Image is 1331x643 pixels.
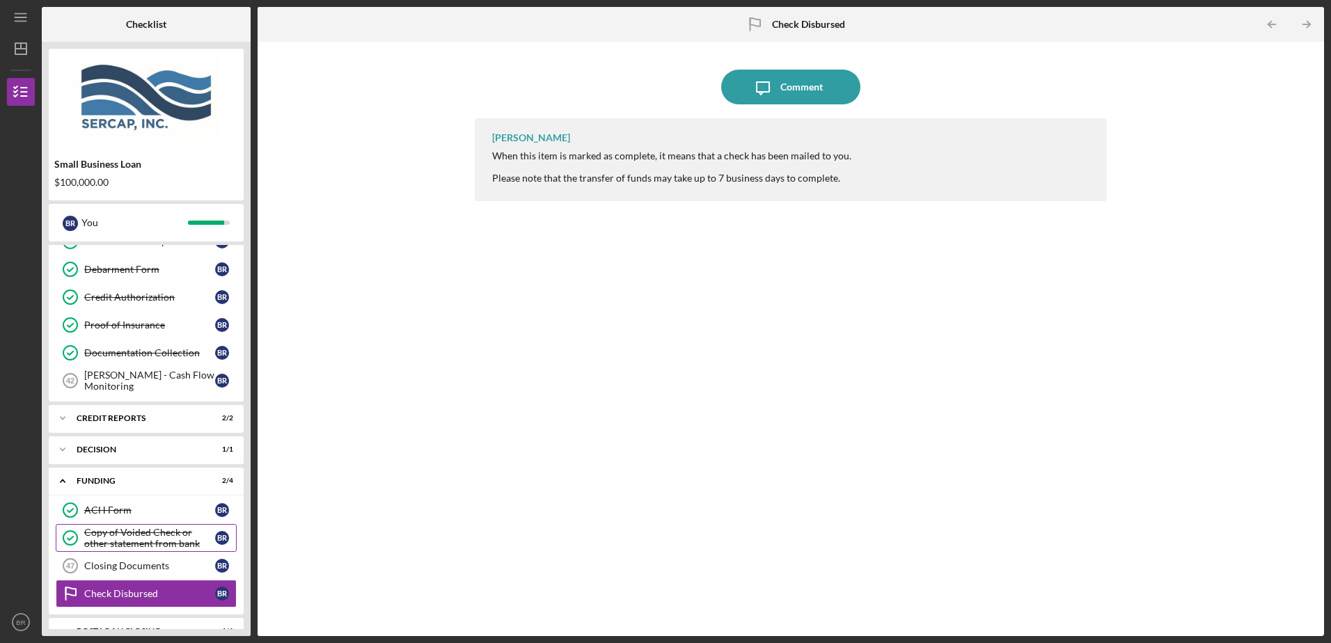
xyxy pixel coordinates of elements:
a: Check DisbursedBR [56,580,237,608]
tspan: 42 [66,376,74,385]
div: B R [63,216,78,231]
div: B R [215,346,229,360]
div: Funding [77,477,198,485]
button: Comment [721,70,860,104]
a: ACH FormBR [56,496,237,524]
div: B R [215,503,229,517]
div: ACH Form [84,505,215,516]
div: B R [215,262,229,276]
div: Comment [780,70,823,104]
b: Checklist [126,19,166,30]
div: 1 / 1 [208,445,233,454]
div: You [81,211,188,235]
div: 2 / 4 [208,477,233,485]
div: 1 / 6 [208,627,233,635]
a: 42[PERSON_NAME] - Cash Flow MonitoringBR [56,367,237,395]
div: Credit Authorization [84,292,215,303]
div: B R [215,587,229,601]
div: Documentation Collection [84,347,215,358]
a: Copy of Voided Check or other statement from bankBR [56,524,237,552]
img: Product logo [49,56,244,139]
div: Proof of Insurance [84,319,215,331]
div: Copy of Voided Check or other statement from bank [84,527,215,549]
div: B R [215,531,229,545]
div: POST LOAN CLOSING [77,627,198,635]
div: B R [215,318,229,332]
a: Credit AuthorizationBR [56,283,237,311]
div: credit reports [77,414,198,422]
a: Proof of InsuranceBR [56,311,237,339]
tspan: 47 [66,562,74,570]
div: When this item is marked as complete, it means that a check has been mailed to you. Please note t... [492,150,851,184]
a: Debarment FormBR [56,255,237,283]
a: 47Closing DocumentsBR [56,552,237,580]
div: B R [215,374,229,388]
div: [PERSON_NAME] - Cash Flow Monitoring [84,370,215,392]
div: B R [215,290,229,304]
text: BR [16,619,25,626]
div: [PERSON_NAME] [492,132,570,143]
div: Debarment Form [84,264,215,275]
div: B R [215,559,229,573]
div: Check Disbursed [84,588,215,599]
a: Documentation CollectionBR [56,339,237,367]
div: Decision [77,445,198,454]
div: Small Business Loan [54,159,238,170]
button: BR [7,608,35,636]
b: Check Disbursed [772,19,845,30]
div: $100,000.00 [54,177,238,188]
div: 2 / 2 [208,414,233,422]
div: Closing Documents [84,560,215,571]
